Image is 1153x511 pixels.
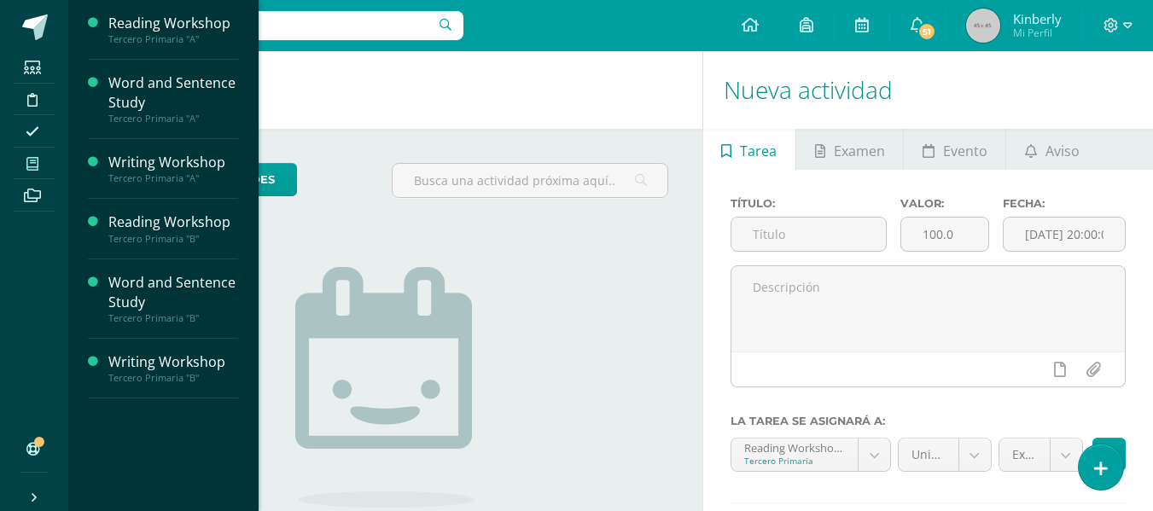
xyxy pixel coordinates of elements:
span: Aviso [1045,131,1080,171]
span: Unidad 4 [911,438,946,471]
span: Tarea [740,131,777,171]
span: Kinberly [1013,10,1062,27]
a: Word and Sentence StudyTercero Primaria "A" [108,73,238,125]
img: 45x45 [966,9,1000,43]
a: Reading Workshop 'A'Tercero Primaria [731,438,890,471]
div: Word and Sentence Study [108,73,238,113]
div: Tercero Primaria "A" [108,172,238,184]
input: Título [731,218,887,251]
a: Reading WorkshopTercero Primaria "B" [108,212,238,244]
div: Reading Workshop [108,14,238,33]
input: Puntos máximos [901,218,988,251]
h1: Nueva actividad [724,51,1133,129]
a: Examen [796,129,903,170]
div: Tercero Primaria "B" [108,372,238,384]
span: Evento [943,131,987,171]
div: Writing Workshop [108,153,238,172]
div: Tercero Primaria [744,455,845,467]
label: Fecha: [1003,197,1126,210]
input: Fecha de entrega [1004,218,1125,251]
a: Evento [904,129,1005,170]
a: Aviso [1006,129,1098,170]
a: Examen (30.0pts) [999,438,1082,471]
div: Word and Sentence Study [108,273,238,312]
div: Tercero Primaria "B" [108,312,238,324]
div: Writing Workshop [108,352,238,372]
a: Writing WorkshopTercero Primaria "A" [108,153,238,184]
span: Mi Perfil [1013,26,1062,40]
h1: Actividades [89,51,682,129]
div: Reading Workshop [108,212,238,232]
span: 51 [917,22,936,41]
label: La tarea se asignará a: [731,415,1126,427]
input: Busca un usuario... [79,11,463,40]
div: Tercero Primaria "B" [108,233,238,245]
a: Unidad 4 [899,438,991,471]
span: Examen [834,131,885,171]
label: Título: [731,197,888,210]
span: Examen (30.0pts) [1012,438,1037,471]
img: no_activities.png [295,267,475,508]
div: Tercero Primaria "A" [108,113,238,125]
input: Busca una actividad próxima aquí... [393,164,667,197]
label: Valor: [900,197,989,210]
a: Writing WorkshopTercero Primaria "B" [108,352,238,384]
a: Tarea [703,129,795,170]
div: Reading Workshop 'A' [744,438,845,455]
a: Word and Sentence StudyTercero Primaria "B" [108,273,238,324]
div: Tercero Primaria "A" [108,33,238,45]
a: Reading WorkshopTercero Primaria "A" [108,14,238,45]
